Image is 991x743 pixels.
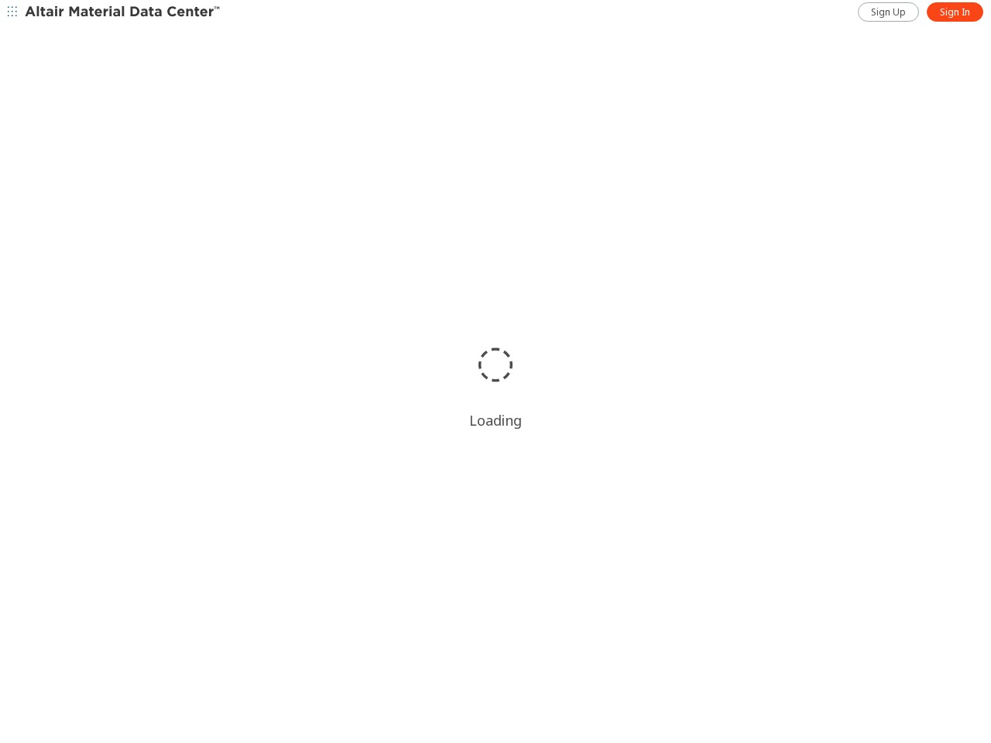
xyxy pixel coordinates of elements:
[469,411,522,430] div: Loading
[927,2,983,22] a: Sign In
[858,2,919,22] a: Sign Up
[940,6,970,19] span: Sign In
[25,5,222,20] img: Altair Material Data Center
[871,6,906,19] span: Sign Up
